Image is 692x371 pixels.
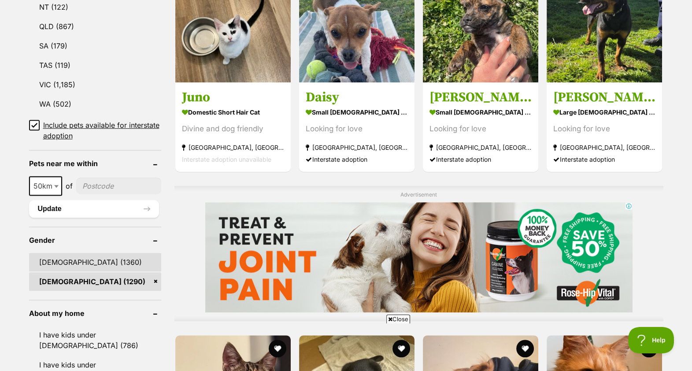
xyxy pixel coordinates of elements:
div: Looking for love [429,123,532,135]
iframe: Advertisement [205,202,633,312]
span: of [66,181,73,191]
button: favourite [516,340,534,357]
header: Gender [29,236,161,244]
a: Include pets available for interstate adoption [29,120,161,141]
a: VIC (1,185) [29,75,161,94]
span: Interstate adoption unavailable [182,156,271,163]
div: Interstate adoption [429,153,532,165]
strong: large [DEMOGRAPHIC_DATA] Dog [553,106,655,119]
div: Advertisement [174,186,663,321]
span: Include pets available for interstate adoption [43,120,161,141]
a: QLD (867) [29,17,161,36]
strong: [GEOGRAPHIC_DATA], [GEOGRAPHIC_DATA] [306,141,408,153]
div: Interstate adoption [553,153,655,165]
a: SA (179) [29,37,161,55]
strong: [GEOGRAPHIC_DATA], [GEOGRAPHIC_DATA] [429,141,532,153]
header: Pets near me within [29,160,161,167]
a: [PERSON_NAME] small [DEMOGRAPHIC_DATA] Dog Looking for love [GEOGRAPHIC_DATA], [GEOGRAPHIC_DATA] ... [423,82,538,172]
a: WA (502) [29,95,161,113]
h3: Daisy [306,89,408,106]
h3: [PERSON_NAME] [553,89,655,106]
a: Juno Domestic Short Hair Cat Divine and dog friendly [GEOGRAPHIC_DATA], [GEOGRAPHIC_DATA] Interst... [175,82,291,172]
strong: [GEOGRAPHIC_DATA], [GEOGRAPHIC_DATA] [182,141,284,153]
a: Daisy small [DEMOGRAPHIC_DATA] Dog Looking for love [GEOGRAPHIC_DATA], [GEOGRAPHIC_DATA] Intersta... [299,82,414,172]
strong: Domestic Short Hair Cat [182,106,284,119]
h3: [PERSON_NAME] [429,89,532,106]
strong: [GEOGRAPHIC_DATA], [GEOGRAPHIC_DATA] [553,141,655,153]
button: Update [29,200,159,218]
button: favourite [640,340,658,357]
span: 50km [29,176,62,196]
strong: small [DEMOGRAPHIC_DATA] Dog [429,106,532,119]
span: Close [386,315,410,323]
iframe: Advertisement [186,327,507,367]
iframe: Help Scout Beacon - Open [628,327,674,353]
div: Looking for love [306,123,408,135]
div: Interstate adoption [306,153,408,165]
span: 50km [30,180,61,192]
a: [DEMOGRAPHIC_DATA] (1360) [29,253,161,271]
a: I have kids under [DEMOGRAPHIC_DATA] (786) [29,326,161,355]
div: Looking for love [553,123,655,135]
h3: Juno [182,89,284,106]
input: postcode [76,178,161,194]
a: [DEMOGRAPHIC_DATA] (1290) [29,272,161,291]
a: [PERSON_NAME] large [DEMOGRAPHIC_DATA] Dog Looking for love [GEOGRAPHIC_DATA], [GEOGRAPHIC_DATA] ... [547,82,662,172]
header: About my home [29,309,161,317]
a: TAS (119) [29,56,161,74]
div: Divine and dog friendly [182,123,284,135]
strong: small [DEMOGRAPHIC_DATA] Dog [306,106,408,119]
